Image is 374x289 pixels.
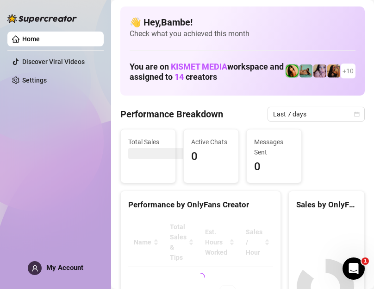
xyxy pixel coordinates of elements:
[46,263,83,272] span: My Account
[175,72,184,82] span: 14
[296,199,357,211] div: Sales by OnlyFans Creator
[196,273,205,282] span: loading
[354,111,360,117] span: calendar
[191,148,231,166] span: 0
[191,137,231,147] span: Active Chats
[343,66,354,76] span: + 10
[128,199,273,211] div: Performance by OnlyFans Creator
[286,64,299,77] img: Jade
[22,77,47,84] a: Settings
[130,16,355,29] h4: 👋 Hey, Bambe !
[7,14,77,23] img: logo-BBDzfeDw.svg
[128,137,168,147] span: Total Sales
[171,62,227,71] span: KISMET MEDIA
[362,257,369,265] span: 1
[327,64,340,77] img: Lucy
[120,108,223,121] h4: Performance Breakdown
[273,107,359,121] span: Last 7 days
[254,158,294,176] span: 0
[130,29,355,39] span: Check what you achieved this month
[130,62,285,82] h1: You are on workspace and assigned to creators
[343,257,365,280] iframe: Intercom live chat
[31,265,38,272] span: user
[22,35,40,43] a: Home
[313,64,326,77] img: Lea
[22,58,85,65] a: Discover Viral Videos
[299,64,312,77] img: Boo VIP
[254,137,294,157] span: Messages Sent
